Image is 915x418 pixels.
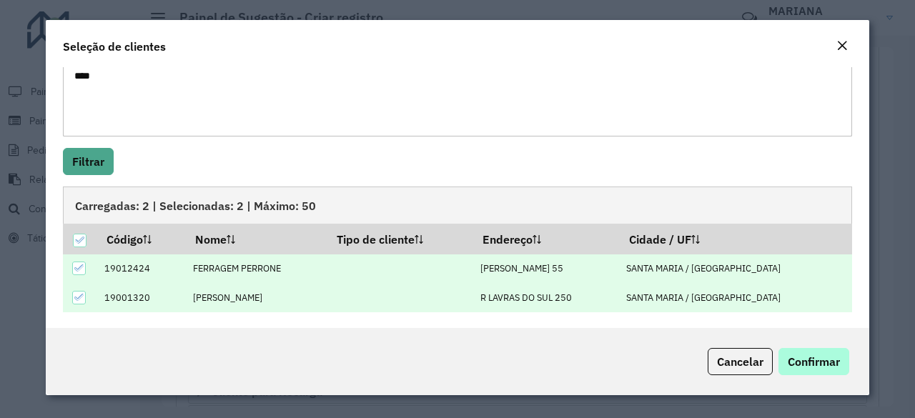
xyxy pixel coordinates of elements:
td: SANTA MARIA / [GEOGRAPHIC_DATA] [619,254,852,284]
span: Cancelar [717,354,763,369]
h4: Seleção de clientes [63,38,166,55]
button: Confirmar [778,348,849,375]
th: Tipo de cliente [327,224,473,254]
td: R LAVRAS DO SUL 250 [473,283,619,312]
td: 19001320 [97,283,185,312]
th: Nome [186,224,327,254]
button: Filtrar [63,148,114,175]
th: Código [97,224,185,254]
button: Cancelar [708,348,773,375]
th: Cidade / UF [619,224,852,254]
td: [PERSON_NAME] [186,283,327,312]
td: FERRAGEM PERRONE [186,254,327,284]
td: [PERSON_NAME] 55 [473,254,619,284]
td: 19012424 [97,254,185,284]
th: Endereço [473,224,619,254]
button: Close [832,37,852,56]
em: Fechar [836,40,848,51]
span: Confirmar [788,354,840,369]
div: Carregadas: 2 | Selecionadas: 2 | Máximo: 50 [63,186,852,224]
td: SANTA MARIA / [GEOGRAPHIC_DATA] [619,283,852,312]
